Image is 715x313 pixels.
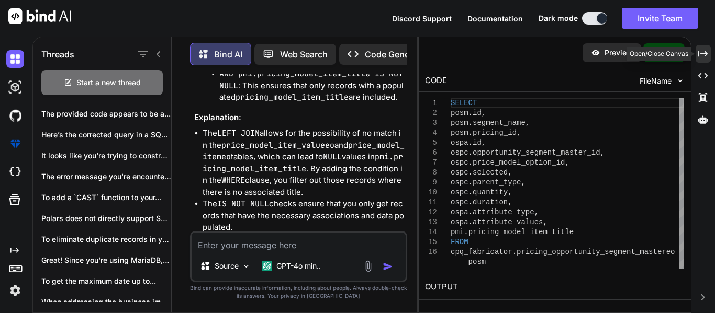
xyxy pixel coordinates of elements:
[468,109,473,117] span: .
[467,13,523,24] button: Documentation
[451,238,468,246] span: FROM
[473,119,526,127] span: segment_name
[219,68,403,91] code: AND pmi.pricing_model_item_title IS NOT NULL
[221,175,245,186] code: WHERE
[473,148,600,157] span: opportunity_segment_master_id
[451,158,468,167] span: ospc
[41,130,171,140] p: Here’s the corrected query in a SQL-like...
[451,129,468,137] span: posm
[6,78,24,96] img: darkAi-studio
[451,99,477,107] span: SELECT
[41,234,171,245] p: To eliminate duplicate records in your SQL...
[473,158,565,167] span: price_model_option_id
[425,138,437,148] div: 5
[468,208,473,216] span: .
[468,258,486,266] span: posm
[190,284,407,300] p: Bind can provide inaccurate information, including about people. Always double-check its answers....
[468,188,473,196] span: .
[565,158,569,167] span: ,
[242,262,251,271] img: Pick Models
[76,77,141,88] span: Start a new thread
[676,76,685,85] img: chevron down
[451,228,464,236] span: pmi
[6,163,24,181] img: cloudideIcon
[425,148,437,158] div: 6
[627,47,691,61] div: Open/Close Canvas
[203,127,405,198] li: The allows for the possibility of no match in the and tables, which can lead to values in . By ad...
[425,217,437,227] div: 13
[539,13,578,24] span: Dark mode
[451,148,468,157] span: ospc
[526,119,530,127] span: ,
[425,198,437,207] div: 11
[425,128,437,138] div: 4
[517,129,521,137] span: ,
[41,192,171,203] p: To add a `CAST` function to your...
[521,178,525,187] span: ,
[473,208,534,216] span: attribute_type
[534,208,539,216] span: ,
[543,218,547,226] span: ,
[41,213,171,224] p: Polars does not directly support SQL queries...
[215,261,239,271] p: Source
[419,275,691,299] h2: OUTPUT
[425,178,437,188] div: 9
[236,92,349,102] code: pricing_model_item_title
[41,150,171,161] p: It looks like you're trying to construct...
[41,255,171,265] p: Great! Since you're using MariaDB, you can...
[451,178,468,187] span: ospc
[217,199,269,209] code: IS NOT NULL
[517,248,675,256] span: pricing_opportunity_segment_mastereo
[219,68,405,103] li: : This ensures that only records with a populated are included.
[451,119,468,127] span: posm
[468,129,473,137] span: .
[591,48,600,57] img: preview
[468,148,473,157] span: .
[383,261,393,272] img: icon
[622,8,698,29] button: Invite Team
[473,168,508,177] span: selected
[482,138,486,147] span: ,
[203,198,405,234] li: The checks ensure that you only get records that have the necessary associations and data populated.
[41,276,171,286] p: To get the maximum date up to...
[425,168,437,178] div: 8
[451,168,468,177] span: ospc
[473,138,482,147] span: id
[451,218,468,226] span: ospa
[468,138,473,147] span: .
[425,227,437,237] div: 14
[6,50,24,68] img: darkChat
[392,14,452,23] span: Discord Support
[508,198,512,206] span: ,
[640,76,672,86] span: FileName
[362,260,374,272] img: attachment
[41,48,74,61] h1: Threads
[468,218,473,226] span: .
[6,107,24,124] img: githubDark
[276,261,321,271] p: GPT-4o min..
[425,108,437,118] div: 2
[280,48,328,61] p: Web Search
[467,14,523,23] span: Documentation
[425,188,437,198] div: 10
[365,48,428,61] p: Code Generator
[473,188,508,196] span: quantity
[41,109,171,119] p: The provided code appears to be a...
[6,282,24,299] img: settings
[425,267,437,277] div: 17
[451,208,468,216] span: ospa
[464,228,468,236] span: .
[262,261,272,271] img: GPT-4o mini
[468,228,574,236] span: pricing_model_item_title
[473,129,517,137] span: pricing_id
[425,207,437,217] div: 12
[468,198,473,206] span: .
[508,188,512,196] span: ,
[512,248,517,256] span: .
[451,138,468,147] span: ospa
[214,48,242,61] p: Bind AI
[605,48,633,58] p: Preview
[392,13,452,24] button: Discord Support
[41,297,171,307] p: When addressing the business implications of not...
[482,109,486,117] span: ,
